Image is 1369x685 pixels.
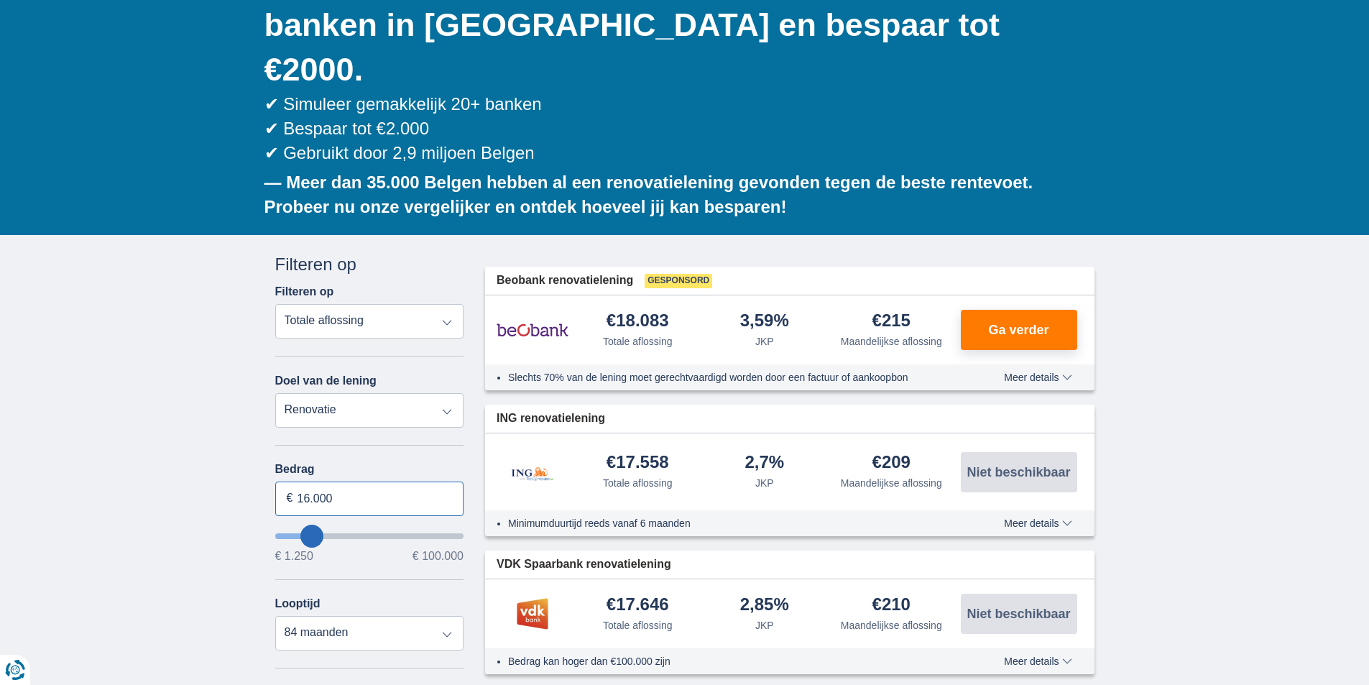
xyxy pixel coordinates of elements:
[841,476,942,490] div: Maandelijkse aflossing
[275,597,321,610] label: Looptijd
[287,490,293,507] span: €
[275,463,464,476] label: Bedrag
[497,596,568,632] img: product.pl.alt VDK bank
[275,533,464,539] input: wantToBorrow
[264,173,1033,216] b: — Meer dan 35.000 Belgen hebben al een renovatielening gevonden tegen de beste rentevoet. Probeer...
[508,370,951,385] li: Slechts 70% van de lening moet gerechtvaardigd worden door een factuur of aankoopbon
[497,556,671,573] span: VDK Spaarbank renovatielening
[755,618,774,633] div: JKP
[275,374,377,387] label: Doel van de lening
[603,334,673,349] div: Totale aflossing
[275,551,313,562] span: € 1.250
[264,92,1094,166] div: ✔ Simuleer gemakkelijk 20+ banken ✔ Bespaar tot €2.000 ✔ Gebruikt door 2,9 miljoen Belgen
[603,618,673,633] div: Totale aflossing
[497,410,605,427] span: ING renovatielening
[740,596,789,615] div: 2,85%
[607,454,669,473] div: €17.558
[993,656,1082,667] button: Meer details
[967,607,1070,620] span: Niet beschikbaar
[497,272,633,289] span: Beobank renovatielening
[275,285,334,298] label: Filteren op
[755,476,774,490] div: JKP
[508,516,951,530] li: Minimumduurtijd reeds vanaf 6 maanden
[607,312,669,331] div: €18.083
[412,551,464,562] span: € 100.000
[993,372,1082,383] button: Meer details
[603,476,673,490] div: Totale aflossing
[1004,372,1071,382] span: Meer details
[841,334,942,349] div: Maandelijkse aflossing
[745,454,784,473] div: 2,7%
[872,312,911,331] div: €215
[607,596,669,615] div: €17.646
[740,312,789,331] div: 3,59%
[497,448,568,496] img: product.pl.alt ING
[988,323,1048,336] span: Ga verder
[841,618,942,633] div: Maandelijkse aflossing
[961,594,1077,634] button: Niet beschikbaar
[755,334,774,349] div: JKP
[645,274,712,288] span: Gesponsord
[497,312,568,348] img: product.pl.alt Beobank
[872,454,911,473] div: €209
[872,596,911,615] div: €210
[961,310,1077,350] button: Ga verder
[275,252,464,277] div: Filteren op
[993,518,1082,529] button: Meer details
[967,466,1070,479] span: Niet beschikbaar
[508,654,951,668] li: Bedrag kan hoger dan €100.000 zijn
[1004,518,1071,528] span: Meer details
[961,452,1077,492] button: Niet beschikbaar
[1004,656,1071,666] span: Meer details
